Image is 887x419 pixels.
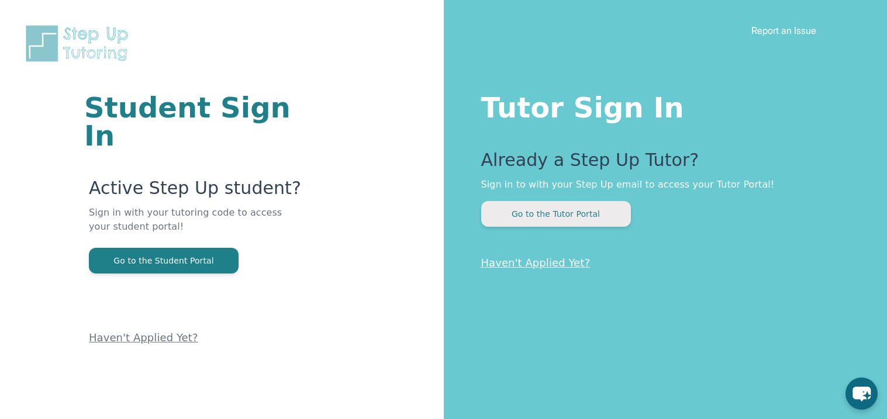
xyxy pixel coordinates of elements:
[89,248,239,273] button: Go to the Student Portal
[89,331,198,344] a: Haven't Applied Yet?
[481,201,631,227] button: Go to the Tutor Portal
[89,178,303,206] p: Active Step Up student?
[481,178,841,192] p: Sign in to with your Step Up email to access your Tutor Portal!
[89,206,303,248] p: Sign in with your tutoring code to access your student portal!
[84,94,303,150] h1: Student Sign In
[89,255,239,266] a: Go to the Student Portal
[751,25,816,36] a: Report an Issue
[23,23,136,64] img: Step Up Tutoring horizontal logo
[481,89,841,122] h1: Tutor Sign In
[845,378,878,410] button: chat-button
[481,208,631,219] a: Go to the Tutor Portal
[481,257,591,269] a: Haven't Applied Yet?
[481,150,841,178] p: Already a Step Up Tutor?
